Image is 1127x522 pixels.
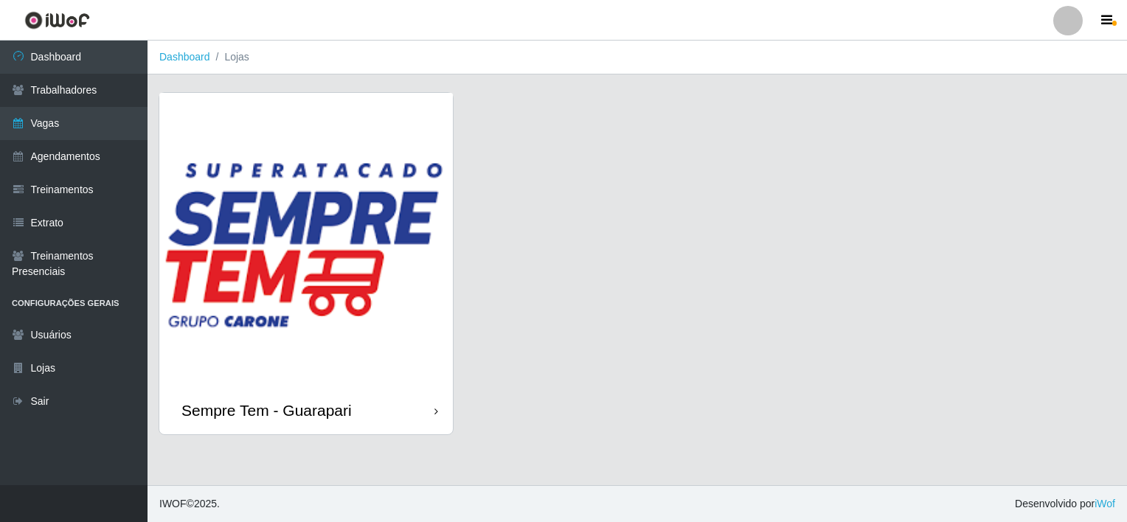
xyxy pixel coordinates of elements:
img: CoreUI Logo [24,11,90,29]
span: IWOF [159,498,187,509]
a: Sempre Tem - Guarapari [159,93,453,434]
a: iWof [1095,498,1115,509]
nav: breadcrumb [148,41,1127,74]
img: cardImg [159,93,453,386]
div: Sempre Tem - Guarapari [181,401,352,420]
span: © 2025 . [159,496,220,512]
span: Desenvolvido por [1015,496,1115,512]
li: Lojas [210,49,249,65]
a: Dashboard [159,51,210,63]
